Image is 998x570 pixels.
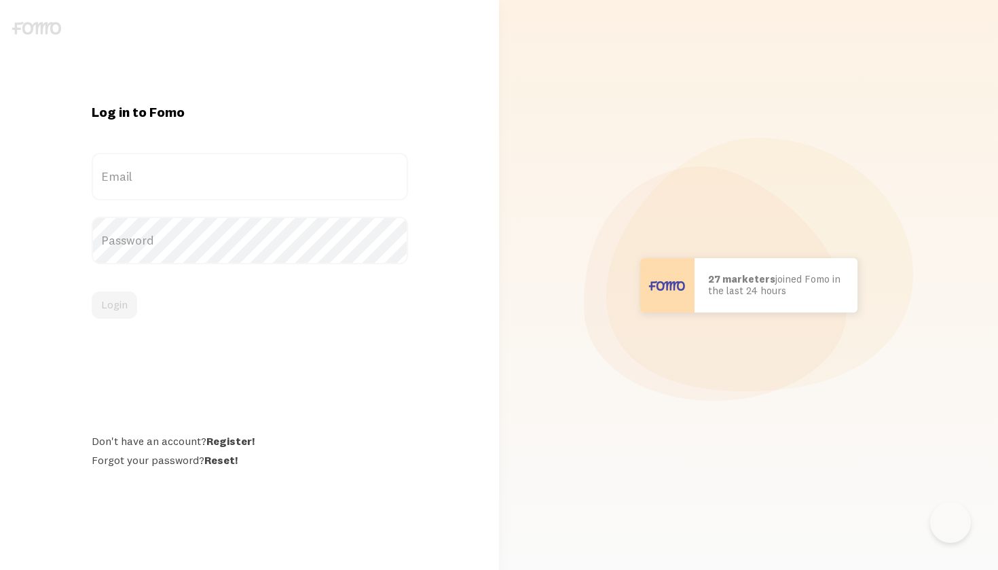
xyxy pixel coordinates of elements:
label: Email [92,153,408,200]
a: Reset! [204,453,238,467]
a: Register! [206,434,255,448]
div: Don't have an account? [92,434,408,448]
img: fomo-logo-gray-b99e0e8ada9f9040e2984d0d95b3b12da0074ffd48d1e5cb62ac37fc77b0b268.svg [12,22,61,35]
b: 27 marketers [708,272,775,285]
label: Password [92,217,408,264]
p: joined Fomo in the last 24 hours [708,274,844,296]
div: Forgot your password? [92,453,408,467]
iframe: Help Scout Beacon - Open [930,502,971,543]
img: User avatar [640,258,695,313]
h1: Log in to Fomo [92,103,408,121]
